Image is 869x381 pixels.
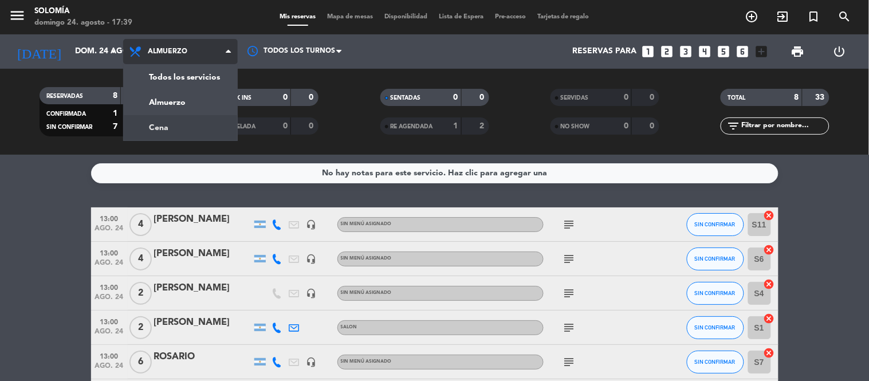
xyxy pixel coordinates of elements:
[479,122,486,130] strong: 2
[148,48,187,56] span: Almuerzo
[391,124,433,129] span: RE AGENDADA
[650,122,656,130] strong: 0
[341,256,392,261] span: Sin menú asignado
[764,210,775,221] i: cancel
[322,167,547,180] div: No hay notas para este servicio. Haz clic para agregar una
[561,95,589,101] span: SERVIDAS
[95,328,124,341] span: ago. 24
[687,248,744,270] button: SIN CONFIRMAR
[220,124,255,129] span: CANCELADA
[698,44,713,59] i: looks_4
[695,290,736,296] span: SIN CONFIRMAR
[154,281,251,296] div: [PERSON_NAME]
[46,124,92,130] span: SIN CONFIRMAR
[695,256,736,262] span: SIN CONFIRMAR
[433,14,489,20] span: Lista de Espera
[129,316,152,339] span: 2
[561,124,590,129] span: NO SHOW
[107,45,120,58] i: arrow_drop_down
[819,34,860,69] div: LOG OUT
[624,93,628,101] strong: 0
[624,122,628,130] strong: 0
[641,44,656,59] i: looks_one
[791,45,805,58] span: print
[687,351,744,374] button: SIN CONFIRMAR
[34,17,132,29] div: domingo 24. agosto - 17:39
[563,252,576,266] i: subject
[95,349,124,362] span: 13:00
[838,10,852,23] i: search
[274,14,321,20] span: Mis reservas
[95,362,124,375] span: ago. 24
[95,280,124,293] span: 13:00
[113,123,117,131] strong: 7
[807,10,821,23] i: turned_in_not
[764,313,775,324] i: cancel
[341,359,392,364] span: Sin menú asignado
[154,315,251,330] div: [PERSON_NAME]
[454,93,458,101] strong: 0
[124,115,237,140] a: Cena
[379,14,433,20] span: Disponibilidad
[573,47,637,56] span: Reservas para
[154,246,251,261] div: [PERSON_NAME]
[129,282,152,305] span: 2
[9,39,69,64] i: [DATE]
[740,120,829,132] input: Filtrar por nombre...
[9,7,26,24] i: menu
[113,109,117,117] strong: 1
[776,10,790,23] i: exit_to_app
[687,213,744,236] button: SIN CONFIRMAR
[745,10,759,23] i: add_circle_outline
[679,44,694,59] i: looks_3
[306,288,317,298] i: headset_mic
[660,44,675,59] i: looks_two
[563,321,576,335] i: subject
[95,225,124,238] span: ago. 24
[728,95,745,101] span: TOTAL
[129,351,152,374] span: 6
[309,122,316,130] strong: 0
[309,93,316,101] strong: 0
[736,44,750,59] i: looks_6
[341,222,392,226] span: Sin menú asignado
[129,213,152,236] span: 4
[34,6,132,17] div: Solomía
[726,119,740,133] i: filter_list
[489,14,532,20] span: Pre-acceso
[650,93,656,101] strong: 0
[95,293,124,307] span: ago. 24
[306,254,317,264] i: headset_mic
[687,282,744,305] button: SIN CONFIRMAR
[563,286,576,300] i: subject
[695,221,736,227] span: SIN CONFIRMAR
[816,93,827,101] strong: 33
[754,44,769,59] i: add_box
[95,259,124,272] span: ago. 24
[95,211,124,225] span: 13:00
[113,92,117,100] strong: 8
[321,14,379,20] span: Mapa de mesas
[717,44,732,59] i: looks_5
[283,93,288,101] strong: 0
[306,357,317,367] i: headset_mic
[563,218,576,231] i: subject
[695,359,736,365] span: SIN CONFIRMAR
[341,290,392,295] span: Sin menú asignado
[563,355,576,369] i: subject
[124,65,237,90] a: Todos los servicios
[46,111,86,117] span: CONFIRMADA
[341,325,357,329] span: SALON
[764,347,775,359] i: cancel
[154,349,251,364] div: ROSARIO
[306,219,317,230] i: headset_mic
[479,93,486,101] strong: 0
[154,212,251,227] div: [PERSON_NAME]
[695,324,736,331] span: SIN CONFIRMAR
[687,316,744,339] button: SIN CONFIRMAR
[95,315,124,328] span: 13:00
[95,246,124,259] span: 13:00
[454,122,458,130] strong: 1
[795,93,799,101] strong: 8
[764,278,775,290] i: cancel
